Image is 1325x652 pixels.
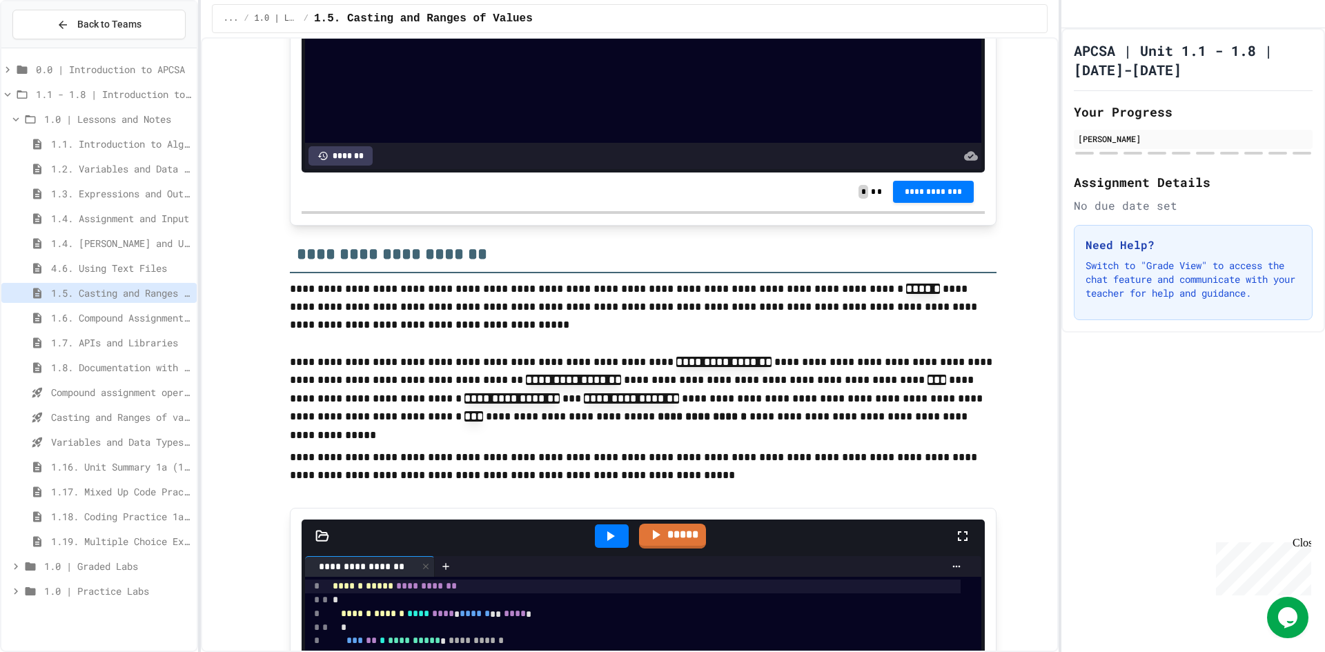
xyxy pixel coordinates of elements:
span: 1.4. Assignment and Input [51,211,191,226]
h3: Need Help? [1086,237,1301,253]
div: [PERSON_NAME] [1078,132,1308,145]
span: 1.1. Introduction to Algorithms, Programming, and Compilers [51,137,191,151]
h2: Your Progress [1074,102,1313,121]
div: No due date set [1074,197,1313,214]
span: 1.0 | Lessons and Notes [44,112,191,126]
span: 1.2. Variables and Data Types [51,161,191,176]
span: Compound assignment operators - Quiz [51,385,191,399]
span: / [244,13,248,24]
span: 1.18. Coding Practice 1a (1.1-1.6) [51,509,191,524]
h2: Assignment Details [1074,172,1313,192]
span: 0.0 | Introduction to APCSA [36,62,191,77]
span: / [304,13,308,24]
iframe: chat widget [1267,597,1311,638]
iframe: chat widget [1210,537,1311,595]
button: Back to Teams [12,10,186,39]
span: 1.3. Expressions and Output [New] [51,186,191,201]
span: Back to Teams [77,17,141,32]
span: 1.19. Multiple Choice Exercises for Unit 1a (1.1-1.6) [51,534,191,549]
span: Variables and Data Types - Quiz [51,435,191,449]
span: 1.0 | Practice Labs [44,584,191,598]
span: 1.17. Mixed Up Code Practice 1.1-1.6 [51,484,191,499]
span: 1.5. Casting and Ranges of Values [51,286,191,300]
span: 1.1 - 1.8 | Introduction to Java [36,87,191,101]
span: 1.16. Unit Summary 1a (1.1-1.6) [51,460,191,474]
span: 1.5. Casting and Ranges of Values [314,10,533,27]
span: Casting and Ranges of variables - Quiz [51,410,191,424]
span: 1.4. [PERSON_NAME] and User Input [51,236,191,250]
span: 1.6. Compound Assignment Operators [51,310,191,325]
div: Chat with us now!Close [6,6,95,88]
span: 1.0 | Graded Labs [44,559,191,573]
span: 4.6. Using Text Files [51,261,191,275]
span: 1.8. Documentation with Comments and Preconditions [51,360,191,375]
span: ... [224,13,239,24]
span: 1.0 | Lessons and Notes [255,13,298,24]
p: Switch to "Grade View" to access the chat feature and communicate with your teacher for help and ... [1086,259,1301,300]
h1: APCSA | Unit 1.1 - 1.8 | [DATE]-[DATE] [1074,41,1313,79]
span: 1.7. APIs and Libraries [51,335,191,350]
